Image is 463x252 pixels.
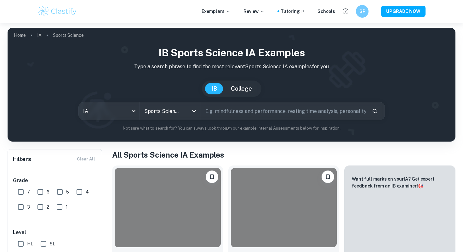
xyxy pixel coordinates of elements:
span: SL [50,240,55,247]
span: 3 [27,204,30,210]
a: Home [14,31,26,40]
button: Search [369,106,380,116]
p: Type a search phrase to find the most relevant Sports Science IA examples for you [13,63,450,70]
button: Help and Feedback [340,6,351,17]
button: College [225,83,258,94]
button: IB [205,83,223,94]
p: Want full marks on your IA ? Get expert feedback from an IB examiner! [352,176,448,189]
input: E.g. mindfulness and performance, resting time analysis, personality and sport... [201,102,367,120]
button: UPGRADE NOW [381,6,426,17]
p: Review [243,8,265,15]
span: HL [27,240,33,247]
span: 7 [27,188,30,195]
span: 5 [66,188,69,195]
img: Clastify logo [37,5,77,18]
h1: IB Sports Science IA examples [13,45,450,60]
h1: All Sports Science IA Examples [112,149,455,160]
h6: SP [359,8,366,15]
h6: Grade [13,177,97,184]
button: Bookmark [206,171,218,183]
p: Not sure what to search for? You can always look through our example Internal Assessments below f... [13,125,450,132]
p: Exemplars [202,8,231,15]
a: Tutoring [281,8,305,15]
button: Bookmark [322,171,334,183]
img: profile cover [8,28,455,142]
span: 2 [47,204,49,210]
span: 1 [66,204,68,210]
span: 🎯 [418,183,423,188]
h6: Level [13,229,97,236]
h6: Filters [13,155,31,164]
p: Sports Science [53,32,84,39]
a: IA [37,31,42,40]
a: Schools [317,8,335,15]
span: 4 [86,188,89,195]
span: 6 [47,188,49,195]
button: Open [190,107,198,115]
button: SP [356,5,369,18]
div: IA [79,102,140,120]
